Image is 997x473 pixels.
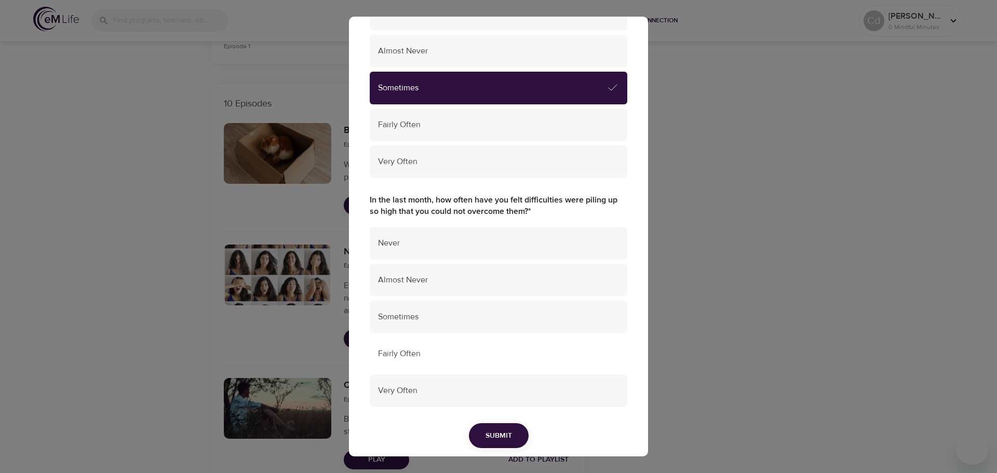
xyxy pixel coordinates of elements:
span: Almost Never [378,45,619,57]
span: Very Often [378,156,619,168]
span: Fairly Often [378,348,619,360]
span: Very Often [378,385,619,397]
button: Submit [469,423,529,449]
span: Sometimes [378,82,607,94]
label: In the last month, how often have you felt difficulties were piling up so high that you could not... [370,194,627,218]
span: Fairly Often [378,119,619,131]
span: Never [378,237,619,249]
span: Sometimes [378,311,619,323]
span: Submit [486,429,512,442]
span: Almost Never [378,274,619,286]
